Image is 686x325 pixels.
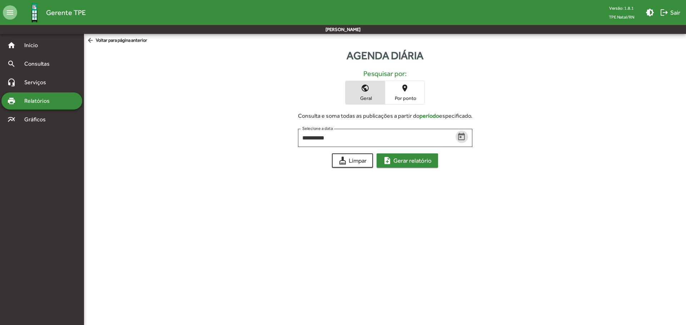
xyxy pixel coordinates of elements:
[17,1,86,24] a: Gerente TPE
[419,112,439,119] strong: período
[298,112,472,120] div: Consulta e soma todas as publicações a partir do especificado.
[383,156,392,165] mat-icon: note_add
[87,37,147,45] span: Voltar para página anterior
[401,84,409,92] mat-icon: place
[7,41,16,50] mat-icon: home
[361,84,369,92] mat-icon: public
[20,115,55,124] span: Gráficos
[332,153,373,168] button: Limpar
[338,154,367,167] span: Limpar
[3,5,17,20] mat-icon: menu
[660,6,680,19] span: Sair
[20,60,59,68] span: Consultas
[87,37,96,45] mat-icon: arrow_back
[385,81,424,104] button: Por ponto
[456,131,468,143] button: Open calendar
[338,156,347,165] mat-icon: cleaning_services
[347,95,383,101] span: Geral
[383,154,432,167] span: Gerar relatório
[90,69,680,78] h5: Pesquisar por:
[23,1,46,24] img: Logo
[20,78,56,87] span: Serviços
[20,97,59,105] span: Relatórios
[377,153,438,168] button: Gerar relatório
[7,115,16,124] mat-icon: multiline_chart
[7,78,16,87] mat-icon: headset_mic
[603,4,640,12] div: Versão: 1.8.1
[660,8,668,17] mat-icon: logout
[7,60,16,68] mat-icon: search
[657,6,683,19] button: Sair
[387,95,423,101] span: Por ponto
[646,8,654,17] mat-icon: brightness_medium
[603,12,640,21] span: TPE Natal/RN
[346,81,385,104] button: Geral
[7,97,16,105] mat-icon: print
[46,7,86,18] span: Gerente TPE
[84,47,686,64] div: Agenda diária
[20,41,48,50] span: Início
